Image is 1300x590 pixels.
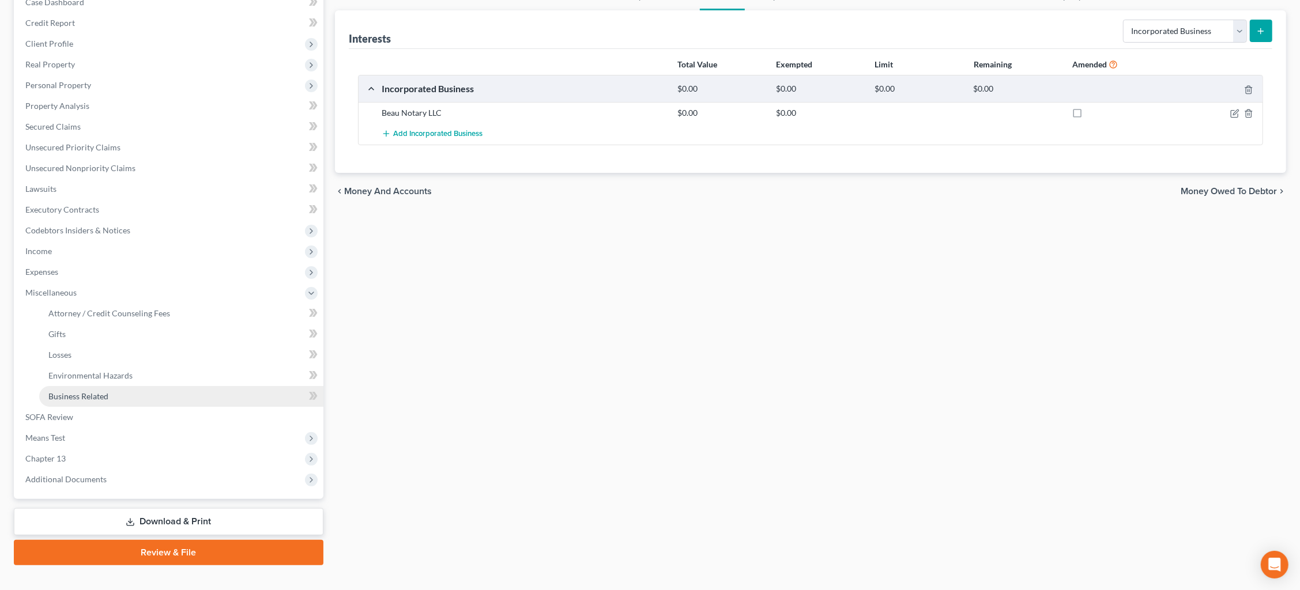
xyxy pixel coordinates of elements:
[869,84,967,94] div: $0.00
[25,412,73,422] span: SOFA Review
[25,433,65,442] span: Means Test
[39,324,323,345] a: Gifts
[16,407,323,428] a: SOFA Review
[25,267,58,277] span: Expenses
[677,59,717,69] strong: Total Value
[16,179,323,199] a: Lawsuits
[349,32,391,46] div: Interests
[25,288,77,297] span: Miscellaneous
[25,101,89,111] span: Property Analysis
[39,365,323,386] a: Environmental Hazards
[672,84,770,94] div: $0.00
[968,84,1067,94] div: $0.00
[16,158,323,179] a: Unsecured Nonpriority Claims
[25,474,107,484] span: Additional Documents
[1181,187,1286,196] button: Money Owed to Debtor chevron_right
[48,370,133,380] span: Environmental Hazards
[382,123,483,145] button: Add Incorporated Business
[25,225,130,235] span: Codebtors Insiders & Notices
[25,59,75,69] span: Real Property
[974,59,1012,69] strong: Remaining
[25,184,56,194] span: Lawsuits
[776,59,812,69] strong: Exempted
[25,80,91,90] span: Personal Property
[393,130,483,139] span: Add Incorporated Business
[25,122,81,131] span: Secured Claims
[16,96,323,116] a: Property Analysis
[16,13,323,33] a: Credit Report
[1277,187,1286,196] i: chevron_right
[25,18,75,28] span: Credit Report
[25,246,52,256] span: Income
[39,386,323,407] a: Business Related
[335,187,432,196] button: chevron_left Money and Accounts
[672,107,770,119] div: $0.00
[39,303,323,324] a: Attorney / Credit Counseling Fees
[16,116,323,137] a: Secured Claims
[376,107,672,119] div: Beau Notary LLC
[14,508,323,535] a: Download & Print
[25,453,66,463] span: Chapter 13
[25,39,73,48] span: Client Profile
[875,59,894,69] strong: Limit
[1072,59,1107,69] strong: Amended
[335,187,344,196] i: chevron_left
[39,345,323,365] a: Losses
[770,84,869,94] div: $0.00
[1261,551,1288,578] div: Open Intercom Messenger
[25,163,135,173] span: Unsecured Nonpriority Claims
[25,205,99,214] span: Executory Contracts
[48,350,71,360] span: Losses
[48,308,170,318] span: Attorney / Credit Counseling Fees
[48,391,108,401] span: Business Related
[344,187,432,196] span: Money and Accounts
[25,142,120,152] span: Unsecured Priority Claims
[376,82,672,94] div: Incorporated Business
[16,137,323,158] a: Unsecured Priority Claims
[1181,187,1277,196] span: Money Owed to Debtor
[48,329,66,339] span: Gifts
[14,540,323,565] a: Review & File
[770,107,869,119] div: $0.00
[16,199,323,220] a: Executory Contracts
